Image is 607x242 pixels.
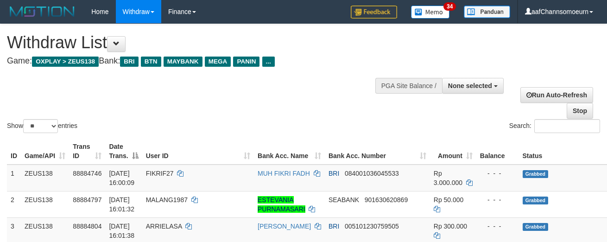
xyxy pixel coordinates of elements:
span: 34 [443,2,456,11]
span: OXPLAY > ZEUS138 [32,57,99,67]
h1: Withdraw List [7,33,395,52]
span: ... [262,57,275,67]
span: Copy 084001036045533 to clipboard [345,170,399,177]
div: PGA Site Balance / [375,78,442,94]
img: panduan.png [464,6,510,18]
span: FIKRIF27 [146,170,174,177]
span: [DATE] 16:01:32 [109,196,134,213]
span: Rp 3.000.000 [434,170,462,186]
button: None selected [442,78,504,94]
span: BRI [120,57,138,67]
span: MAYBANK [164,57,202,67]
input: Search: [534,119,600,133]
span: [DATE] 16:00:09 [109,170,134,186]
span: 88884797 [73,196,101,204]
td: ZEUS138 [21,165,69,191]
a: Stop [567,103,593,119]
span: 88884746 [73,170,101,177]
th: Amount: activate to sort column ascending [430,138,476,165]
div: - - - [480,195,515,204]
span: 88884804 [73,223,101,230]
span: BRI [329,170,339,177]
td: 1 [7,165,21,191]
th: Balance [476,138,519,165]
span: PANIN [233,57,259,67]
span: Copy 005101230759505 to clipboard [345,223,399,230]
select: Showentries [23,119,58,133]
a: [PERSON_NAME] [258,223,311,230]
th: Trans ID: activate to sort column ascending [69,138,105,165]
h4: Game: Bank: [7,57,395,66]
td: 2 [7,191,21,217]
img: MOTION_logo.png [7,5,77,19]
a: Run Auto-Refresh [520,87,593,103]
img: Feedback.jpg [351,6,397,19]
a: MUH FIKRI FADH [258,170,310,177]
span: SEABANK [329,196,359,204]
div: - - - [480,169,515,178]
span: Grabbed [523,197,549,204]
td: ZEUS138 [21,191,69,217]
th: Bank Acc. Number: activate to sort column ascending [325,138,430,165]
div: - - - [480,222,515,231]
span: ARRIELASA [146,223,182,230]
span: Copy 901630620869 to clipboard [365,196,408,204]
th: Bank Acc. Name: activate to sort column ascending [254,138,325,165]
span: Grabbed [523,223,549,231]
span: BRI [329,223,339,230]
span: Rp 300.000 [434,223,467,230]
th: Date Trans.: activate to sort column descending [105,138,142,165]
label: Show entries [7,119,77,133]
span: None selected [448,82,492,89]
th: Game/API: activate to sort column ascending [21,138,69,165]
span: Rp 50.000 [434,196,464,204]
span: MEGA [205,57,231,67]
th: ID [7,138,21,165]
span: BTN [141,57,161,67]
a: ESTEVANIA PURNAMASARI [258,196,305,213]
th: User ID: activate to sort column ascending [142,138,254,165]
span: [DATE] 16:01:38 [109,223,134,239]
label: Search: [509,119,600,133]
span: Grabbed [523,170,549,178]
span: MALANG1987 [146,196,188,204]
img: Button%20Memo.svg [411,6,450,19]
